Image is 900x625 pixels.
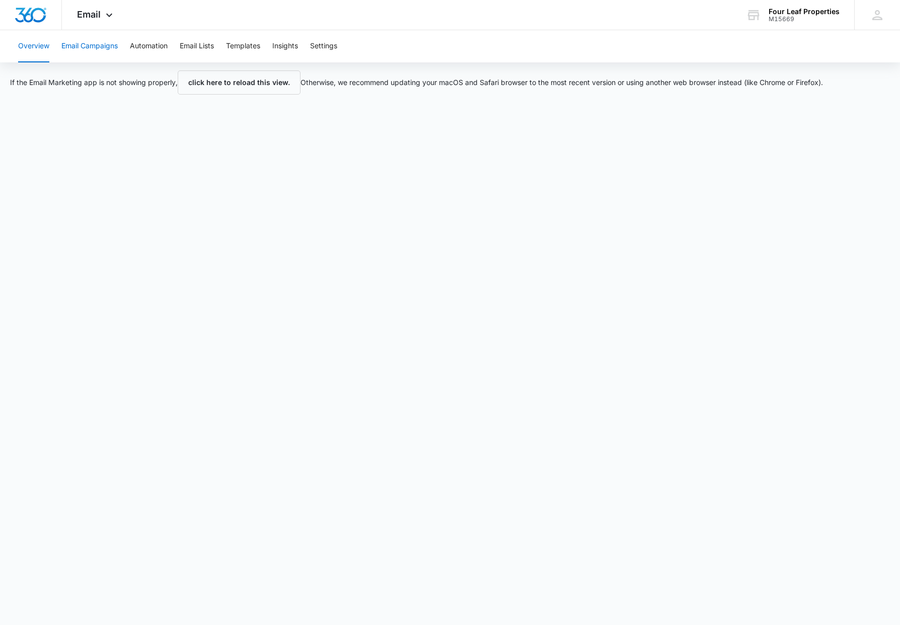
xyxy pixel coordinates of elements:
button: Insights [272,30,298,62]
button: click here to reload this view. [178,70,301,95]
button: Automation [130,30,168,62]
div: account id [769,16,840,23]
span: Email [77,9,101,20]
button: Settings [310,30,337,62]
p: If the Email Marketing app is not showing properly, Otherwise, we recommend updating your macOS a... [10,70,823,95]
div: account name [769,8,840,16]
button: Templates [226,30,260,62]
button: Email Campaigns [61,30,118,62]
button: Overview [18,30,49,62]
button: Email Lists [180,30,214,62]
